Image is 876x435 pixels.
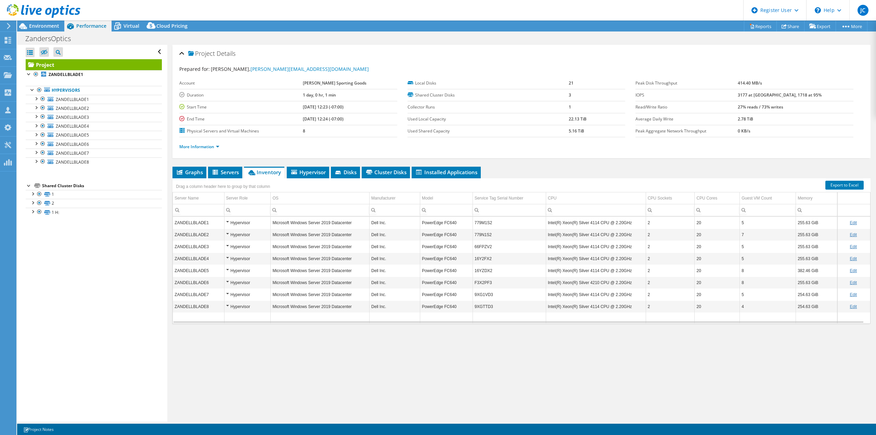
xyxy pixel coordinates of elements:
div: Data grid [172,178,871,324]
a: More Information [179,144,219,150]
td: Server Role Column [224,192,271,204]
label: End Time [179,116,303,123]
a: Edit [850,256,857,261]
td: Column OS, Value Microsoft Windows Server 2019 Datacenter [271,289,370,300]
td: Column Server Name, Value ZANDELLBLADE1 [173,217,224,229]
td: Column Guest VM Count, Value 5 [740,217,796,229]
span: Inventory [247,169,281,176]
b: 414.40 MB/s [738,80,762,86]
a: ZANDELLBLADE8 [26,157,162,166]
a: ZANDELLBLADE1 [26,95,162,104]
span: ZANDELLBLADE2 [56,105,89,111]
td: Column Manufacturer, Value Dell Inc. [370,277,420,289]
a: Project Notes [18,425,59,434]
td: Column CPU Cores, Value 20 [695,277,740,289]
span: JC [858,5,868,16]
td: OS Column [271,192,370,204]
td: Column Service Tag Serial Number, Value 66FPZV2 [473,241,546,253]
span: ZANDELLBLADE7 [56,150,89,156]
span: ZANDELLBLADE1 [56,97,89,102]
label: Physical Servers and Virtual Machines [179,128,303,135]
td: Column Model, Value PowerEdge FC640 [420,217,473,229]
a: 1 [26,190,162,199]
div: CPU Cores [696,194,717,202]
td: Column Guest VM Count, Value 5 [740,289,796,300]
td: Column Model, Value PowerEdge FC640 [420,253,473,265]
a: Edit [850,232,857,237]
td: Column CPU, Value Intel(R) Xeon(R) Silver 4114 CPU @ 2.20GHz [546,217,646,229]
td: Column Model, Value PowerEdge FC640 [420,265,473,277]
span: ZANDELLBLADE8 [56,159,89,165]
label: Start Time [179,104,303,111]
td: Column Server Role, Value Hypervisor [224,253,271,265]
span: ZANDELLBLADE3 [56,114,89,120]
div: Server Name [175,194,199,202]
td: Column CPU Sockets, Value 2 [646,300,695,312]
div: Hypervisor [226,219,269,227]
td: Column Memory, Value 255.63 GiB [796,277,837,289]
a: Edit [850,244,857,249]
a: Edit [850,292,857,297]
td: Column Server Role, Value Hypervisor [224,277,271,289]
b: 21 [569,80,574,86]
td: Column CPU, Value Intel(R) Xeon(R) Silver 4210 CPU @ 2.20GHz [546,277,646,289]
a: ZANDELLBLADE6 [26,140,162,149]
span: Installed Applications [415,169,477,176]
td: Column Service Tag Serial Number, Value 9XG1VD3 [473,289,546,300]
td: Column Server Name, Value ZANDELLBLADE8 [173,300,224,312]
a: ZANDELLBLADE1 [26,70,162,79]
b: 2.78 TiB [738,116,753,122]
td: Column Manufacturer, Value Dell Inc. [370,265,420,277]
td: Column Manufacturer, Value Dell Inc. [370,229,420,241]
a: More [836,21,867,31]
td: Column Memory, Value 255.63 GiB [796,241,837,253]
span: Environment [29,23,59,29]
td: Column CPU, Value Intel(R) Xeon(R) Silver 4114 CPU @ 2.20GHz [546,300,646,312]
svg: \n [815,7,821,13]
td: Model Column [420,192,473,204]
td: Column Service Tag Serial Number, Value 779M1S2 [473,217,546,229]
div: Manufacturer [371,194,396,202]
a: Hypervisors [26,86,162,95]
td: Column CPU Sockets, Value 2 [646,289,695,300]
td: Column Guest VM Count, Value 8 [740,277,796,289]
a: ZANDELLBLADE5 [26,131,162,140]
b: [DATE] 12:23 (-07:00) [303,104,344,110]
td: Service Tag Serial Number Column [473,192,546,204]
label: Prepared for: [179,66,210,72]
span: Disks [334,169,357,176]
td: Column CPU Sockets, Filter cell [646,204,695,216]
td: Column Server Name, Filter cell [173,204,224,216]
td: Column Guest VM Count, Value 8 [740,265,796,277]
div: OS [272,194,278,202]
td: Column OS, Value Microsoft Windows Server 2019 Datacenter [271,241,370,253]
td: Column Service Tag Serial Number, Value 779N1S2 [473,229,546,241]
td: Column CPU Cores, Value 20 [695,300,740,312]
td: Column CPU, Value Intel(R) Xeon(R) Silver 4114 CPU @ 2.20GHz [546,253,646,265]
div: CPU Sockets [648,194,672,202]
td: Column CPU, Value Intel(R) Xeon(R) Silver 4114 CPU @ 2.20GHz [546,229,646,241]
span: Cluster Disks [365,169,407,176]
td: Column Server Role, Filter cell [224,204,271,216]
td: Column Memory, Value 255.63 GiB [796,253,837,265]
b: 8 [303,128,305,134]
td: Column Guest VM Count, Value 5 [740,241,796,253]
td: Column Manufacturer, Value Dell Inc. [370,289,420,300]
h1: ZandersOptics [22,35,81,42]
td: Manufacturer Column [370,192,420,204]
td: Column CPU Sockets, Value 2 [646,241,695,253]
td: Column Server Role, Value Hypervisor [224,265,271,277]
td: Column Server Role, Value Hypervisor [224,217,271,229]
b: 3177 at [GEOGRAPHIC_DATA], 1718 at 95% [738,92,822,98]
a: Edit [850,280,857,285]
td: Column CPU Cores, Value 20 [695,241,740,253]
td: Column Server Name, Value ZANDELLBLADE7 [173,289,224,300]
label: Local Disks [408,80,569,87]
td: CPU Sockets Column [646,192,695,204]
div: CPU [548,194,556,202]
td: Column Manufacturer, Filter cell [370,204,420,216]
div: Hypervisor [226,231,269,239]
div: Shared Cluster Disks [42,182,162,190]
td: Column Memory, Value 382.46 GiB [796,265,837,277]
a: ZANDELLBLADE7 [26,149,162,157]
